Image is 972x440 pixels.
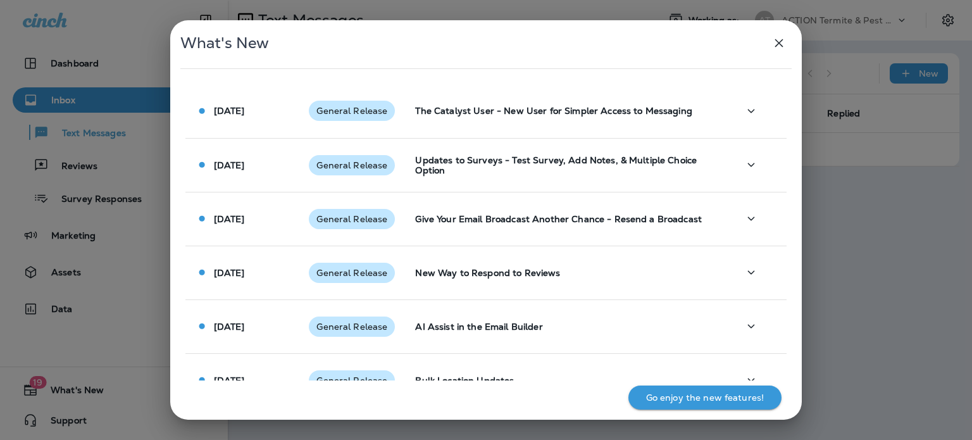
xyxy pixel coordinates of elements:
[415,268,718,278] p: New Way to Respond to Reviews
[309,375,395,386] span: General Release
[214,106,245,116] p: [DATE]
[214,322,245,332] p: [DATE]
[309,106,395,116] span: General Release
[415,214,718,224] p: Give Your Email Broadcast Another Chance - Resend a Broadcast
[309,322,395,332] span: General Release
[628,386,782,410] button: Go enjoy the new features!
[309,160,395,170] span: General Release
[214,214,245,224] p: [DATE]
[214,160,245,170] p: [DATE]
[180,34,269,53] span: What's New
[415,375,718,386] p: Bulk Location Updates
[415,155,718,175] p: Updates to Surveys - Test Survey, Add Notes, & Multiple Choice Option
[214,375,245,386] p: [DATE]
[214,268,245,278] p: [DATE]
[309,214,395,224] span: General Release
[415,322,718,332] p: AI Assist in the Email Builder
[415,106,718,116] p: The Catalyst User - New User for Simpler Access to Messaging
[646,393,764,403] p: Go enjoy the new features!
[309,268,395,278] span: General Release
